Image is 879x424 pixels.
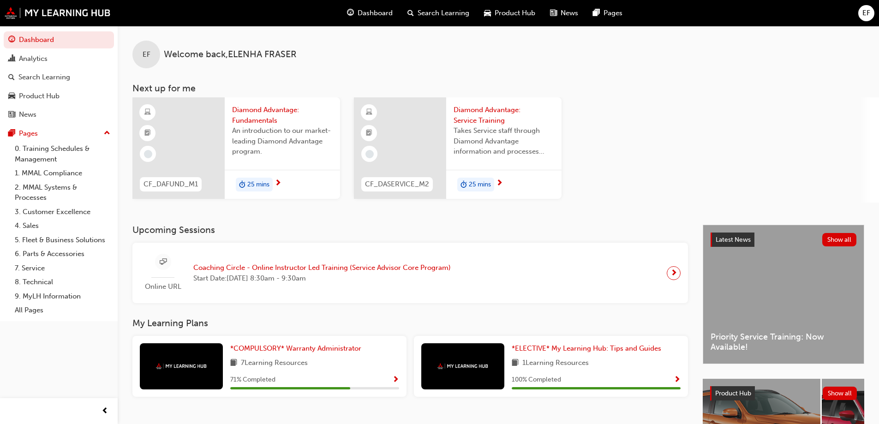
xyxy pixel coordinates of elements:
[365,150,374,158] span: learningRecordVerb_NONE-icon
[144,179,198,190] span: CF_DAFUND_M1
[593,7,600,19] span: pages-icon
[4,106,114,123] a: News
[156,363,207,369] img: mmal
[703,225,864,364] a: Latest NewsShow allPriority Service Training: Now Available!
[366,127,372,139] span: booktick-icon
[604,8,622,18] span: Pages
[496,179,503,188] span: next-icon
[711,332,856,352] span: Priority Service Training: Now Available!
[11,261,114,275] a: 7. Service
[19,128,38,139] div: Pages
[484,7,491,19] span: car-icon
[247,179,269,190] span: 25 mins
[275,179,281,188] span: next-icon
[392,376,399,384] span: Show Progress
[512,358,519,369] span: book-icon
[19,54,48,64] div: Analytics
[543,4,586,23] a: news-iconNews
[144,127,151,139] span: booktick-icon
[4,88,114,105] a: Product Hub
[8,111,15,119] span: news-icon
[823,387,857,400] button: Show all
[392,374,399,386] button: Show Progress
[358,8,393,18] span: Dashboard
[674,374,681,386] button: Show Progress
[407,7,414,19] span: search-icon
[19,91,60,102] div: Product Hub
[239,179,245,191] span: duration-icon
[230,358,237,369] span: book-icon
[670,267,677,280] span: next-icon
[144,150,152,158] span: learningRecordVerb_NONE-icon
[104,127,110,139] span: up-icon
[454,105,554,125] span: Diamond Advantage: Service Training
[230,344,361,352] span: *COMPULSORY* Warranty Administrator
[230,343,365,354] a: *COMPULSORY* Warranty Administrator
[716,236,751,244] span: Latest News
[4,30,114,125] button: DashboardAnalyticsSearch LearningProduct HubNews
[4,125,114,142] button: Pages
[5,7,111,19] img: mmal
[512,344,661,352] span: *ELECTIVE* My Learning Hub: Tips and Guides
[418,8,469,18] span: Search Learning
[711,233,856,247] a: Latest NewsShow all
[522,358,589,369] span: 1 Learning Resources
[8,130,15,138] span: pages-icon
[230,375,275,385] span: 71 % Completed
[4,69,114,86] a: Search Learning
[140,250,681,296] a: Online URLCoaching Circle - Online Instructor Led Training (Service Advisor Core Program)Start Da...
[8,55,15,63] span: chart-icon
[164,49,297,60] span: Welcome back , ELENHA FRASER
[143,49,150,60] span: EF
[19,109,36,120] div: News
[340,4,400,23] a: guage-iconDashboard
[140,281,186,292] span: Online URL
[4,31,114,48] a: Dashboard
[437,363,488,369] img: mmal
[11,275,114,289] a: 8. Technical
[366,107,372,119] span: learningResourceType_ELEARNING-icon
[8,36,15,44] span: guage-icon
[586,4,630,23] a: pages-iconPages
[102,406,108,417] span: prev-icon
[561,8,578,18] span: News
[8,73,15,82] span: search-icon
[710,386,857,401] a: Product HubShow all
[550,7,557,19] span: news-icon
[365,179,429,190] span: CF_DASERVICE_M2
[4,50,114,67] a: Analytics
[11,233,114,247] a: 5. Fleet & Business Solutions
[347,7,354,19] span: guage-icon
[118,83,879,94] h3: Next up for me
[193,273,451,284] span: Start Date: [DATE] 8:30am - 9:30am
[232,105,333,125] span: Diamond Advantage: Fundamentals
[132,225,688,235] h3: Upcoming Sessions
[160,257,167,268] span: sessionType_ONLINE_URL-icon
[8,92,15,101] span: car-icon
[11,166,114,180] a: 1. MMAL Compliance
[11,142,114,166] a: 0. Training Schedules & Management
[241,358,308,369] span: 7 Learning Resources
[132,97,340,199] a: CF_DAFUND_M1Diamond Advantage: FundamentalsAn introduction to our market-leading Diamond Advantag...
[11,205,114,219] a: 3. Customer Excellence
[460,179,467,191] span: duration-icon
[232,125,333,157] span: An introduction to our market-leading Diamond Advantage program.
[132,318,688,328] h3: My Learning Plans
[11,180,114,205] a: 2. MMAL Systems & Processes
[11,289,114,304] a: 9. MyLH Information
[822,233,857,246] button: Show all
[477,4,543,23] a: car-iconProduct Hub
[354,97,562,199] a: CF_DASERVICE_M2Diamond Advantage: Service TrainingTakes Service staff through Diamond Advantage i...
[469,179,491,190] span: 25 mins
[512,343,665,354] a: *ELECTIVE* My Learning Hub: Tips and Guides
[11,219,114,233] a: 4. Sales
[144,107,151,119] span: learningResourceType_ELEARNING-icon
[11,247,114,261] a: 6. Parts & Accessories
[512,375,561,385] span: 100 % Completed
[495,8,535,18] span: Product Hub
[193,263,451,273] span: Coaching Circle - Online Instructor Led Training (Service Advisor Core Program)
[11,303,114,317] a: All Pages
[858,5,874,21] button: EF
[454,125,554,157] span: Takes Service staff through Diamond Advantage information and processes relevant to the Customer ...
